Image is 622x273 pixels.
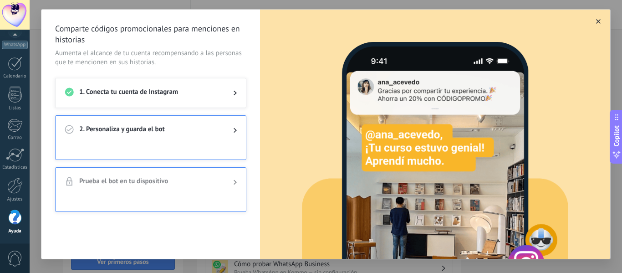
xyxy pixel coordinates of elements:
div: Listas [2,105,28,111]
span: Comparte códigos promocionales para menciones en historias [55,23,246,45]
span: Copilot [612,125,621,146]
div: Estadísticas [2,165,28,170]
span: 1. Conecta tu cuenta de Instagram [79,88,219,98]
div: Calendario [2,73,28,79]
div: Ayuda [2,228,28,234]
span: Aumenta el alcance de tu cuenta recompensando a las personas que te mencionen en sus historias. [55,49,246,67]
div: Correo [2,135,28,141]
span: Prueba el bot en tu dispositivo [79,177,219,188]
span: 2. Personaliza y guarda el bot [79,125,219,136]
div: WhatsApp [2,41,28,49]
div: Ajustes [2,196,28,202]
